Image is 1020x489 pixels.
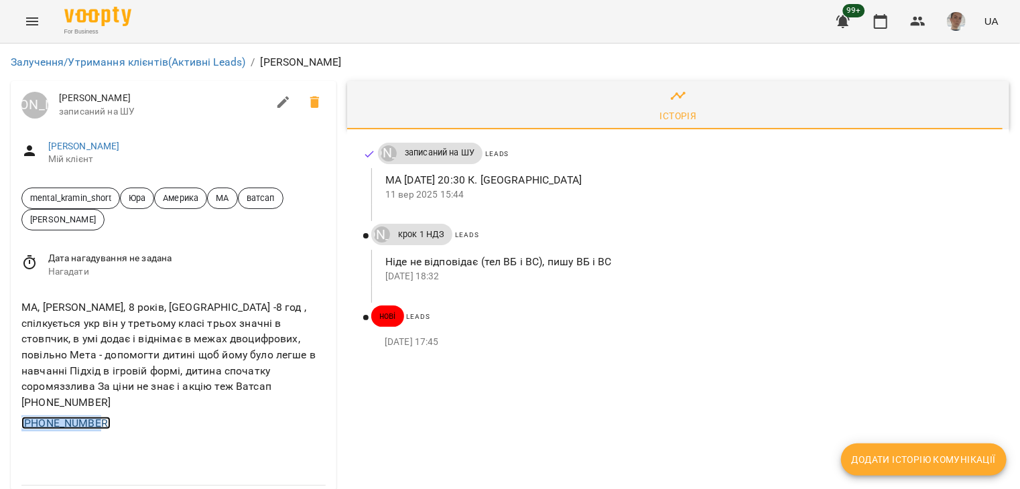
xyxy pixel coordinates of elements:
span: UA [984,14,999,28]
span: записаний на ШУ [59,105,267,119]
span: записаний на ШУ [397,147,483,159]
span: mental_kramin_short [22,192,119,204]
span: 99+ [843,4,865,17]
div: Історія [660,108,697,124]
span: Додати історію комунікації [852,451,996,468]
p: Ніде не відповідає (тел ВБ і ВС), пишу ВБ і ВС [385,254,988,270]
button: UA [979,9,1004,33]
li: / [251,54,255,70]
span: Юра [121,192,153,204]
img: Voopty Logo [64,7,131,26]
span: For Business [64,27,131,36]
span: крок 1 НДЗ [390,228,452,240]
span: Leads [407,313,430,320]
span: Leads [485,150,509,157]
nav: breadcrumb [11,54,1009,70]
div: Юрій Тимочко [374,226,390,242]
div: МА, [PERSON_NAME], 8 років, [GEOGRAPHIC_DATA] -8 год , спілкується укр він у третьому класі трьох... [19,297,328,413]
p: [DATE] 17:45 [385,336,988,349]
span: [PERSON_NAME] [22,213,104,226]
a: Залучення/Утримання клієнтів(Активні Leads) [11,56,245,68]
span: Мій клієнт [48,153,326,166]
div: Юрій Тимочко [21,92,48,119]
button: Menu [16,5,48,38]
span: Leads [455,231,479,238]
a: [PERSON_NAME] [21,92,48,119]
p: [DATE] 18:32 [385,270,988,283]
a: [PERSON_NAME] [378,145,397,161]
p: [PERSON_NAME] [261,54,342,70]
img: 4dd45a387af7859874edf35ff59cadb1.jpg [947,12,966,31]
p: 11 вер 2025 15:44 [385,188,988,202]
span: Нагадати [48,265,326,279]
a: [PERSON_NAME] [48,141,120,151]
span: Америка [155,192,206,204]
span: [PERSON_NAME] [59,92,267,105]
span: Дата нагадування не задана [48,252,326,265]
span: нові [371,310,404,322]
a: [PHONE_NUMBER] [21,417,111,429]
span: МА [208,192,237,204]
div: Юрій Тимочко [381,145,397,161]
button: Додати історію комунікації [841,443,1007,476]
span: ватсап [239,192,283,204]
p: МА [DATE] 20:30 К. [GEOGRAPHIC_DATA] [385,172,988,188]
a: [PERSON_NAME] [371,226,390,242]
